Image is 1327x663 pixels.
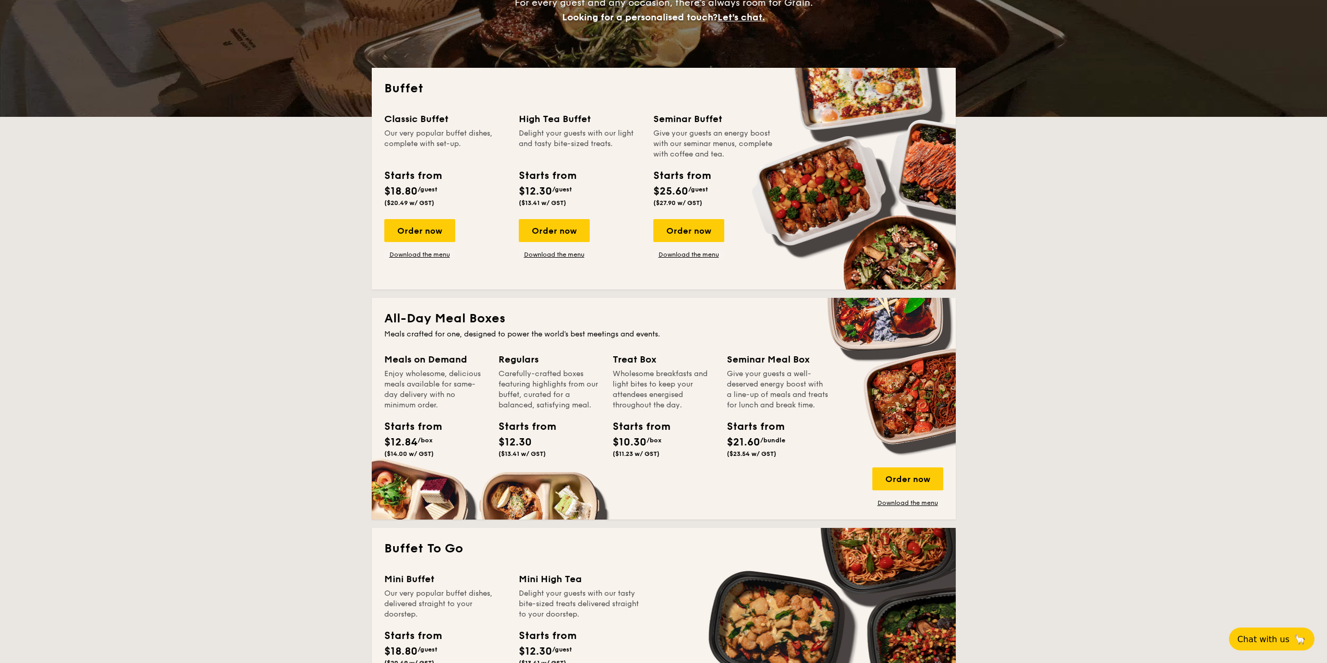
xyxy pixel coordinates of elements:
[519,572,641,586] div: Mini High Tea
[519,588,641,620] div: Delight your guests with our tasty bite-sized treats delivered straight to your doorstep.
[498,450,546,457] span: ($13.41 w/ GST)
[384,628,441,644] div: Starts from
[653,250,724,259] a: Download the menu
[872,467,943,490] div: Order now
[727,450,776,457] span: ($23.54 w/ GST)
[384,369,486,411] div: Enjoy wholesome, delicious meals available for same-day delivery with no minimum order.
[384,128,506,160] div: Our very popular buffet dishes, complete with set-up.
[384,352,486,367] div: Meals on Demand
[613,436,647,449] span: $10.30
[727,436,760,449] span: $21.60
[384,329,943,340] div: Meals crafted for one, designed to power the world's best meetings and events.
[519,628,576,644] div: Starts from
[384,645,418,658] span: $18.80
[613,450,660,457] span: ($11.23 w/ GST)
[872,499,943,507] a: Download the menu
[418,186,437,193] span: /guest
[613,419,660,435] div: Starts from
[653,168,710,184] div: Starts from
[384,199,434,207] span: ($20.49 w/ GST)
[653,199,702,207] span: ($27.90 w/ GST)
[1237,634,1289,644] span: Chat with us
[562,11,717,23] span: Looking for a personalised touch?
[727,352,829,367] div: Seminar Meal Box
[519,645,552,658] span: $12.30
[1229,628,1314,650] button: Chat with us🦙
[613,352,714,367] div: Treat Box
[727,419,774,435] div: Starts from
[552,186,572,193] span: /guest
[519,250,590,259] a: Download the menu
[1294,633,1306,645] span: 🦙
[653,185,688,198] span: $25.60
[384,540,943,557] h2: Buffet To Go
[384,250,455,259] a: Download the menu
[647,437,662,444] span: /box
[384,588,506,620] div: Our very popular buffet dishes, delivered straight to your doorstep.
[653,112,775,126] div: Seminar Buffet
[384,310,943,327] h2: All-Day Meal Boxes
[519,168,576,184] div: Starts from
[418,646,437,653] span: /guest
[688,186,708,193] span: /guest
[552,646,572,653] span: /guest
[613,369,714,411] div: Wholesome breakfasts and light bites to keep your attendees energised throughout the day.
[760,437,785,444] span: /bundle
[384,112,506,126] div: Classic Buffet
[384,168,441,184] div: Starts from
[498,436,532,449] span: $12.30
[384,185,418,198] span: $18.80
[653,128,775,160] div: Give your guests an energy boost with our seminar menus, complete with coffee and tea.
[519,199,566,207] span: ($13.41 w/ GST)
[653,219,724,242] div: Order now
[384,572,506,586] div: Mini Buffet
[727,369,829,411] div: Give your guests a well-deserved energy boost with a line-up of meals and treats for lunch and br...
[519,185,552,198] span: $12.30
[519,219,590,242] div: Order now
[519,128,641,160] div: Delight your guests with our light and tasty bite-sized treats.
[418,437,433,444] span: /box
[498,352,600,367] div: Regulars
[384,219,455,242] div: Order now
[384,436,418,449] span: $12.84
[498,369,600,411] div: Carefully-crafted boxes featuring highlights from our buffet, curated for a balanced, satisfying ...
[384,419,431,435] div: Starts from
[384,450,434,457] span: ($14.00 w/ GST)
[717,11,765,23] span: Let's chat.
[384,80,943,97] h2: Buffet
[519,112,641,126] div: High Tea Buffet
[498,419,545,435] div: Starts from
